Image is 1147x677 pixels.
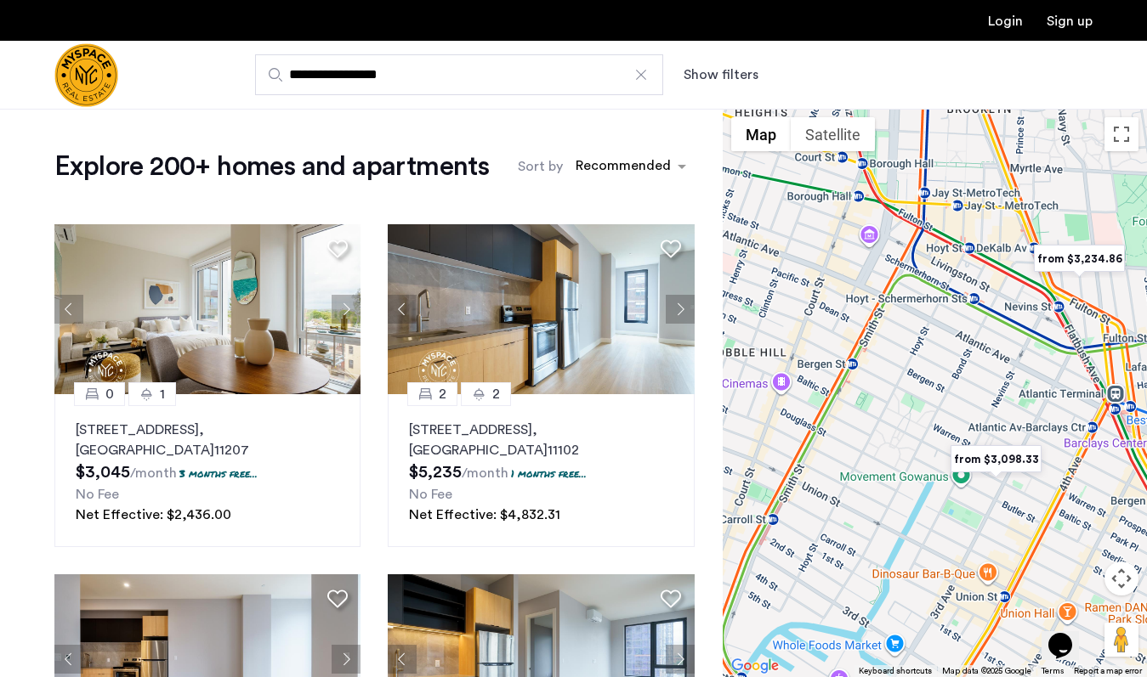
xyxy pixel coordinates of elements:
span: $5,235 [409,464,462,481]
p: 3 months free... [179,466,258,481]
img: logo [54,43,118,107]
sub: /month [462,466,508,480]
span: $3,045 [76,464,130,481]
ng-select: sort-apartment [567,151,695,182]
span: 1 [160,384,165,404]
span: No Fee [76,488,119,501]
span: 2 [492,384,500,404]
div: from $3,234.86 [1027,240,1132,278]
button: Next apartment [666,295,695,324]
button: Previous apartment [54,295,83,324]
p: 1 months free... [511,466,587,481]
a: Registration [1047,14,1093,28]
div: Recommended [573,155,671,180]
p: [STREET_ADDRESS] 11102 [409,420,673,460]
button: Map camera controls [1104,561,1138,595]
span: Map data ©2025 Google [942,667,1031,675]
a: 22[STREET_ADDRESS], [GEOGRAPHIC_DATA]111021 months free...No FeeNet Effective: $4,832.31 [388,394,694,547]
button: Drag Pegman onto the map to open Street View [1104,623,1138,657]
a: Report a map error [1074,665,1142,677]
button: Next apartment [666,645,695,674]
span: Net Effective: $4,832.31 [409,508,560,522]
span: 0 [105,384,114,404]
button: Show satellite imagery [791,117,875,151]
span: No Fee [409,488,452,501]
div: from $3,098.33 [944,440,1048,478]
a: Terms (opens in new tab) [1042,665,1064,677]
img: 1997_638519001096654587.png [54,224,361,394]
button: Previous apartment [388,295,417,324]
button: Show or hide filters [684,65,758,85]
button: Next apartment [332,295,361,324]
input: Apartment Search [255,54,663,95]
label: Sort by [518,156,563,177]
h1: Explore 200+ homes and apartments [54,150,489,183]
button: Next apartment [332,645,361,674]
a: Open this area in Google Maps (opens a new window) [727,655,783,677]
p: [STREET_ADDRESS] 11207 [76,420,339,460]
button: Show street map [731,117,791,151]
a: Cazamio Logo [54,43,118,107]
sub: /month [130,466,177,480]
button: Keyboard shortcuts [859,665,932,677]
a: Login [988,14,1023,28]
span: Net Effective: $2,436.00 [76,508,231,522]
button: Toggle fullscreen view [1104,117,1138,151]
a: 01[STREET_ADDRESS], [GEOGRAPHIC_DATA]112073 months free...No FeeNet Effective: $2,436.00 [54,394,361,547]
button: Previous apartment [388,645,417,674]
button: Previous apartment [54,645,83,674]
span: 2 [439,384,446,404]
img: Google [727,655,783,677]
iframe: chat widget [1042,609,1096,660]
img: 1997_638519968035243270.png [388,224,695,394]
